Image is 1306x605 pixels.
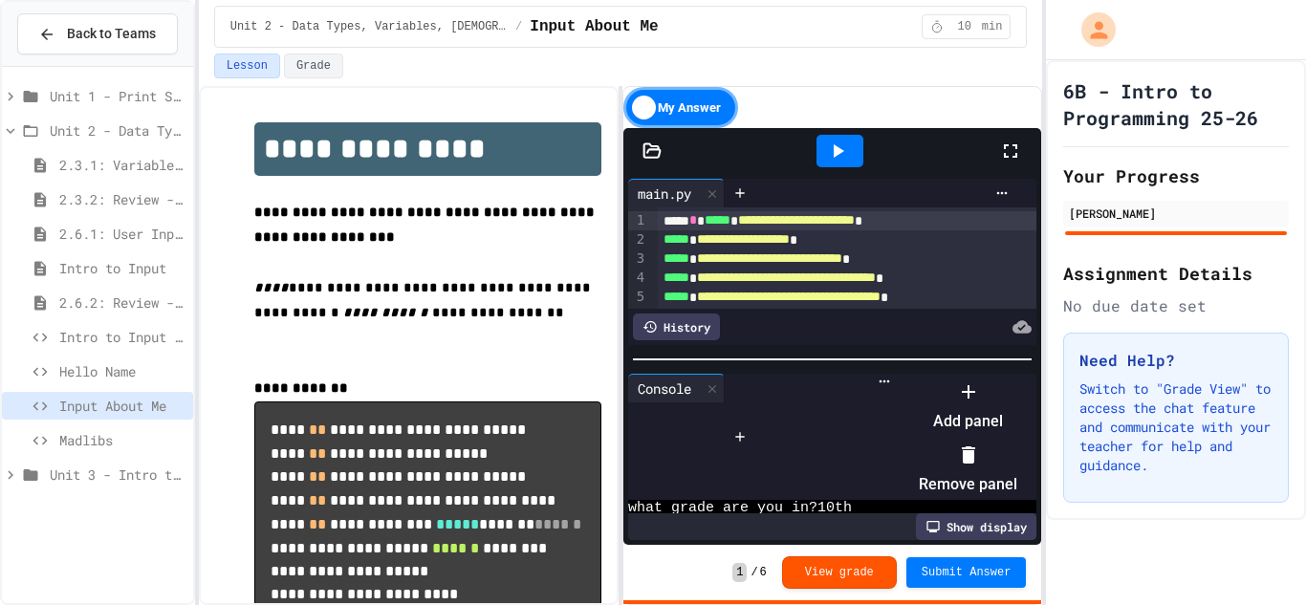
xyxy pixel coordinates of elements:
span: / [751,565,757,580]
div: main.py [628,184,701,204]
h2: Your Progress [1063,162,1289,189]
span: Unit 2 - Data Types, Variables, [DEMOGRAPHIC_DATA] [50,120,185,140]
div: Console [628,374,725,402]
h1: 6B - Intro to Programming 25-26 [1063,77,1289,131]
span: Hello Name [59,361,185,381]
span: 6 [760,565,767,580]
li: Remove panel [919,439,1017,500]
div: My Account [1061,8,1121,52]
p: Switch to "Grade View" to access the chat feature and communicate with your teacher for help and ... [1079,379,1273,475]
button: Lesson [214,54,280,78]
span: Input About Me [59,396,185,416]
span: 1 [732,563,747,582]
span: Unit 1 - Print Statements [50,86,185,106]
span: 2.3.1: Variables and Data Types [59,155,185,175]
button: Grade [284,54,343,78]
div: 4 [628,269,647,288]
div: 6 [628,307,647,326]
div: No due date set [1063,294,1289,317]
span: 2.3.2: Review - Variables and Data Types [59,189,185,209]
span: 10 [949,19,980,34]
div: 5 [628,288,647,307]
div: 2 [628,230,647,249]
div: main.py [628,179,725,207]
span: Intro to Input [59,258,185,278]
span: Submit Answer [922,565,1012,580]
h2: Assignment Details [1063,260,1289,287]
span: Unit 3 - Intro to Objects [50,465,185,485]
span: Unit 2 - Data Types, Variables, [DEMOGRAPHIC_DATA] [230,19,508,34]
li: Add panel [919,376,1017,437]
div: Console [628,378,701,399]
div: 3 [628,249,647,269]
span: Back to Teams [67,24,156,44]
div: Show display [916,513,1036,540]
button: Back to Teams [17,13,178,54]
div: History [633,313,720,340]
span: what grade are you in?10th [628,500,852,516]
button: Submit Answer [906,557,1027,588]
span: Intro to Input Exercise [59,327,185,347]
span: 2.6.2: Review - User Input [59,292,185,313]
h3: Need Help? [1079,349,1273,372]
span: / [515,19,522,34]
span: min [982,19,1003,34]
span: Input About Me [530,15,658,38]
span: Madlibs [59,430,185,450]
div: [PERSON_NAME] [1069,205,1283,222]
button: View grade [782,556,897,589]
div: 1 [628,211,647,230]
span: 2.6.1: User Input [59,224,185,244]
